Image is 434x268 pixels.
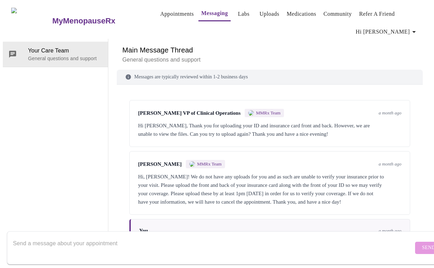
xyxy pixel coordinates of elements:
a: Refer a Friend [359,9,395,19]
span: MMRx Team [197,161,222,167]
img: MMRX [189,161,195,167]
div: Messages are typically reviewed within 1-2 business days [117,70,423,85]
button: Hi [PERSON_NAME] [353,25,421,39]
button: Labs [232,7,255,21]
a: Medications [287,9,316,19]
button: Appointments [157,7,197,21]
button: Uploads [257,7,282,21]
img: MMRX [248,110,254,116]
a: MyMenopauseRx [52,9,143,33]
button: Community [321,7,355,21]
a: Community [324,9,352,19]
span: Your Care Team [28,47,102,55]
a: Appointments [160,9,194,19]
div: Hi [PERSON_NAME], Thank you for uploading your ID and insurance card front and back. However, we ... [138,121,401,138]
div: Hi, [PERSON_NAME]! We do not have any uploads for you and as such are unable to verify your insur... [138,172,401,206]
div: Your Care TeamGeneral questions and support [3,42,108,67]
h6: Main Message Thread [122,44,417,56]
p: General questions and support [122,56,417,64]
img: MyMenopauseRx Logo [11,8,52,34]
button: Medications [284,7,319,21]
span: Hi [PERSON_NAME] [356,27,418,37]
span: [PERSON_NAME] [138,161,182,167]
button: Refer a Friend [356,7,398,21]
span: [PERSON_NAME] VP of Clinical Operations [138,110,240,116]
span: a month ago [379,110,401,116]
button: Messaging [198,6,231,21]
a: Messaging [201,8,228,18]
span: a month ago [379,161,401,167]
textarea: Send a message about your appointment [13,237,413,259]
span: MMRx Team [256,110,280,116]
a: Uploads [259,9,279,19]
h3: MyMenopauseRx [52,16,115,26]
p: General questions and support [28,55,102,62]
a: Labs [238,9,250,19]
